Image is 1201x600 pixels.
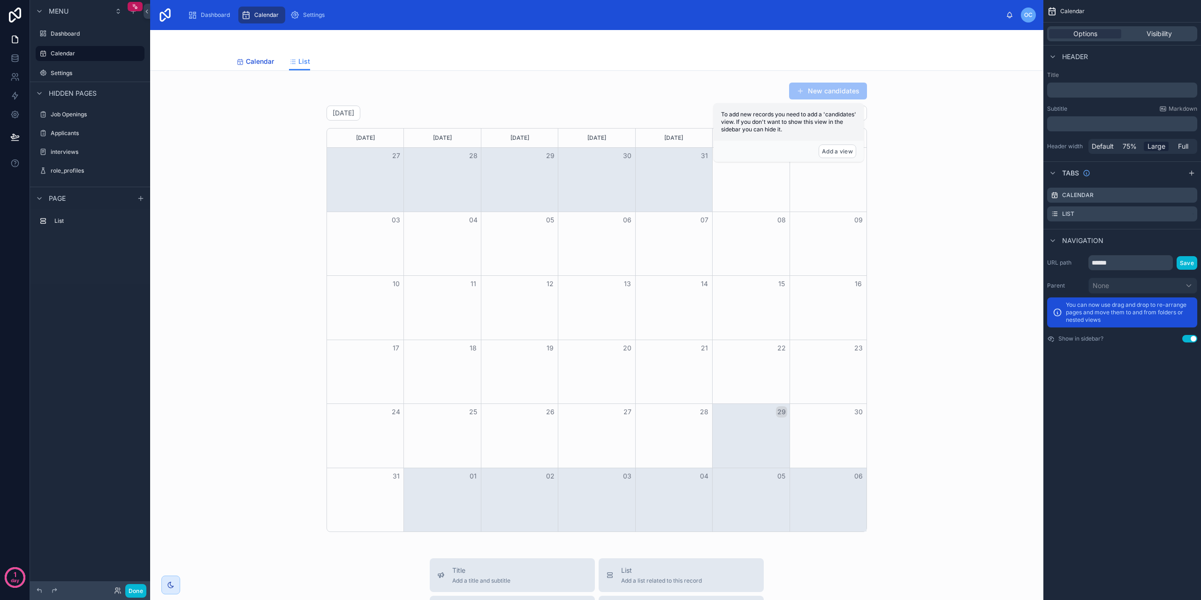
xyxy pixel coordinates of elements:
[1062,191,1094,199] label: Calendar
[468,471,479,482] button: 01
[36,46,144,61] a: Calendar
[36,107,144,122] a: Job Openings
[468,406,479,418] button: 25
[236,53,274,72] a: Calendar
[1047,83,1197,98] div: scrollable content
[1047,116,1197,131] div: scrollable content
[1047,143,1085,150] label: Header width
[776,406,787,418] button: 29
[468,150,479,161] button: 28
[1177,256,1197,270] button: Save
[390,471,402,482] button: 31
[622,214,633,226] button: 06
[1060,8,1085,15] span: Calendar
[1062,210,1074,218] label: List
[390,342,402,354] button: 17
[622,406,633,418] button: 27
[776,278,787,289] button: 15
[776,471,787,482] button: 05
[390,278,402,289] button: 10
[1047,105,1067,113] label: Subtitle
[1062,236,1103,245] span: Navigation
[390,406,402,418] button: 24
[721,111,856,133] span: To add new records you need to add a 'candidates' view. If you don't want to show this view in th...
[11,574,19,587] p: day
[853,214,864,226] button: 09
[621,566,702,575] span: List
[36,126,144,141] a: Applicants
[1092,142,1114,151] span: Default
[51,167,143,175] label: role_profiles
[1047,71,1197,79] label: Title
[776,342,787,354] button: 22
[51,148,143,156] label: interviews
[545,406,556,418] button: 26
[246,57,274,66] span: Calendar
[201,11,230,19] span: Dashboard
[1058,335,1103,342] label: Show in sidebar?
[51,30,143,38] label: Dashboard
[30,209,150,238] div: scrollable content
[1093,281,1109,290] span: None
[36,163,144,178] a: role_profiles
[1169,105,1197,113] span: Markdown
[430,558,595,592] button: TitleAdd a title and subtitle
[54,217,141,225] label: List
[468,278,479,289] button: 11
[298,57,310,66] span: List
[699,214,710,226] button: 07
[699,342,710,354] button: 21
[776,214,787,226] button: 08
[49,194,66,203] span: Page
[1073,29,1097,38] span: Options
[1123,142,1137,151] span: 75%
[599,558,764,592] button: ListAdd a list related to this record
[545,214,556,226] button: 05
[1024,11,1033,19] span: OC
[49,7,68,16] span: Menu
[254,11,279,19] span: Calendar
[125,584,146,598] button: Done
[468,342,479,354] button: 18
[36,66,144,81] a: Settings
[1148,142,1165,151] span: Large
[1159,105,1197,113] a: Markdown
[545,278,556,289] button: 12
[1066,301,1192,324] p: You can now use drag and drop to re-arrange pages and move them to and from folders or nested views
[390,214,402,226] button: 03
[287,7,331,23] a: Settings
[819,144,856,158] button: Add a view
[1147,29,1172,38] span: Visibility
[853,406,864,418] button: 30
[289,53,310,71] a: List
[452,566,510,575] span: Title
[49,89,97,98] span: Hidden pages
[1062,168,1079,178] span: Tabs
[853,278,864,289] button: 16
[545,342,556,354] button: 19
[1178,142,1188,151] span: Full
[545,471,556,482] button: 02
[36,26,144,41] a: Dashboard
[1088,278,1197,294] button: None
[699,278,710,289] button: 14
[621,577,702,585] span: Add a list related to this record
[622,278,633,289] button: 13
[158,8,173,23] img: App logo
[545,150,556,161] button: 29
[699,471,710,482] button: 04
[853,342,864,354] button: 23
[36,144,144,159] a: interviews
[51,50,139,57] label: Calendar
[1062,52,1088,61] span: Header
[303,11,325,19] span: Settings
[468,214,479,226] button: 04
[622,150,633,161] button: 30
[452,577,510,585] span: Add a title and subtitle
[699,150,710,161] button: 31
[390,150,402,161] button: 27
[51,69,143,77] label: Settings
[1047,282,1085,289] label: Parent
[51,129,143,137] label: Applicants
[853,471,864,482] button: 06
